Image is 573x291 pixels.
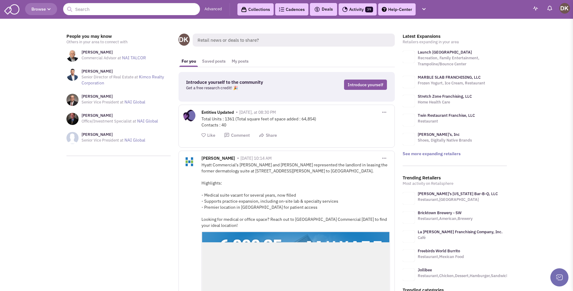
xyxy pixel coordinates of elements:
button: Deals [312,5,335,13]
span: Retail news or deals to share? [193,34,395,47]
img: icon-retailer-placeholder.png [403,192,415,204]
a: Introduce yourself [344,80,387,90]
a: Help-Center [378,3,416,15]
a: [PERSON_NAME]'s, Inc [418,132,460,137]
img: icon-deals.svg [314,6,320,13]
img: SmartAdmin [4,3,19,15]
a: Advanced [204,6,222,12]
span: Browse [31,6,51,12]
h3: [PERSON_NAME] [82,113,158,118]
p: Frozen Yogurt, Ice Cream, Restaurant [418,80,485,86]
h3: Trending Retailers [403,175,507,181]
p: Shoes, Digitally Native Brands [418,137,472,143]
a: NAI TALCOR [122,55,146,60]
img: help.png [382,7,387,12]
button: Comment [224,132,250,138]
p: Restaurant,Mexican Food [418,254,464,260]
a: Kimco Realty Corporation [82,74,164,86]
a: Cadences [275,3,308,15]
p: Restaurant [418,118,475,124]
a: Activity39 [339,3,377,15]
img: logo [403,76,415,88]
a: Jollibee [418,267,432,273]
img: Donnie Keller [559,3,570,14]
a: Stretch Zone Franchising, LLC [418,94,472,99]
h3: [PERSON_NAME] [82,69,171,74]
span: [DATE] 10:14 AM [240,155,272,161]
a: See more expanding retailers [403,151,461,156]
span: [PERSON_NAME] [201,155,235,162]
a: Collections [237,3,274,15]
h3: [PERSON_NAME] [82,50,146,55]
p: Others in your area to connect with [66,39,171,45]
span: Office/Investment Specialist at [82,119,136,124]
h3: People you may know [66,34,171,39]
p: Home Health Care [418,99,472,105]
span: [DATE], at 08:30 PM [239,110,276,115]
a: Launch [GEOGRAPHIC_DATA] [418,50,472,55]
div: Hyatt Commercial’s [PERSON_NAME] and [PERSON_NAME] represented the landlord in leasing the former... [201,162,390,228]
img: logo [403,51,415,63]
h3: [PERSON_NAME] [82,94,145,99]
h3: Introduce yourself to the community [186,80,300,85]
a: NAI Global [137,118,158,124]
p: Café [418,235,503,241]
span: Deals [314,6,333,12]
a: Freebirds World Burrito [418,248,460,253]
img: Cadences_logo.png [279,7,284,11]
p: Restaurant,Chicken,Dessert,Hamburger,Sandwich [418,273,509,279]
div: Total Units : 1361 (Total square feet of space added : 64,854) Contacts : 40 [201,116,390,128]
button: Share [259,132,277,138]
p: Most activity on Retailsphere [403,181,507,187]
p: Get a free research credit! 🎉 [186,85,300,91]
img: logo [403,95,415,107]
img: logo [403,133,415,145]
img: www.jollibeefoods.com [403,269,415,281]
a: La [PERSON_NAME] Franchising Company, Inc. [418,229,503,234]
a: NAI Global [124,137,145,143]
a: My posts [229,56,252,67]
a: MARBLE SLAB FRANCHISING, LLC [418,75,481,80]
button: Like [201,132,215,138]
span: Like [207,132,215,138]
p: Restaurant,[GEOGRAPHIC_DATA] [418,197,498,203]
span: Senior Vice President at [82,138,124,143]
p: Restaurant,American,Brewery [418,216,473,222]
span: Senior Director of Real Estate at [82,74,138,80]
a: Twin Restaurant Franchise, LLC [418,113,475,118]
p: Recreation, Family Entertainment, Trampoline/Bounce Center [418,55,507,67]
a: Saved posts [199,56,229,67]
button: Browse [25,3,57,15]
h3: Latest Expansions [403,34,507,39]
h3: [PERSON_NAME] [82,132,145,137]
span: Commercial Advisor at [82,55,121,60]
a: For you [179,56,199,67]
p: Retailers expanding in your area [403,39,507,45]
img: Activity.png [342,7,348,12]
input: Search [63,3,200,15]
span: Senior Vice President at [82,100,124,105]
img: NoImageAvailable1.jpg [66,132,79,144]
a: [PERSON_NAME]'s [US_STATE] Bar-B-Q, LLC [418,191,498,196]
a: Bricktown Brewery - SW [418,210,462,215]
img: icon-collection-lavender-black.svg [241,7,247,12]
span: Entities Updated [201,110,234,116]
a: NAI Global [124,99,145,105]
span: 39 [365,7,373,12]
img: logo [403,114,415,126]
